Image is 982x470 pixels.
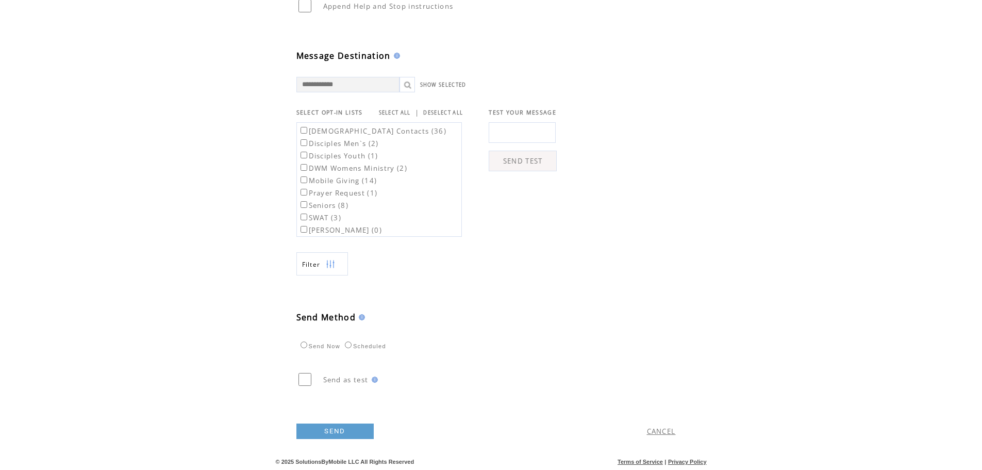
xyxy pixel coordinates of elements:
[296,109,363,116] span: SELECT OPT-IN LISTS
[415,108,419,117] span: |
[298,188,378,198] label: Prayer Request (1)
[356,314,365,320] img: help.gif
[664,459,666,465] span: |
[301,127,307,134] input: [DEMOGRAPHIC_DATA] Contacts (36)
[489,109,556,116] span: TEST YOUR MESSAGE
[296,252,348,275] a: Filter
[298,151,378,160] label: Disciples Youth (1)
[298,164,408,173] label: DWM Womens Ministry (2)
[301,214,307,220] input: SWAT (3)
[420,82,467,88] a: SHOW SELECTED
[301,176,307,183] input: Mobile Giving (14)
[369,377,378,383] img: help.gif
[379,109,411,116] a: SELECT ALL
[298,139,379,148] label: Disciples Men`s (2)
[302,260,321,269] span: Show filters
[298,343,340,349] label: Send Now
[647,427,676,436] a: CANCEL
[489,151,557,171] a: SEND TEST
[296,424,374,439] a: SEND
[301,164,307,171] input: DWM Womens Ministry (2)
[296,50,391,61] span: Message Destination
[301,189,307,196] input: Prayer Request (1)
[668,459,707,465] a: Privacy Policy
[276,459,414,465] span: © 2025 SolutionsByMobile LLC All Rights Reserved
[323,2,454,11] span: Append Help and Stop instructions
[301,226,307,233] input: [PERSON_NAME] (0)
[618,459,663,465] a: Terms of Service
[301,342,307,348] input: Send Now
[323,375,369,384] span: Send as test
[298,225,382,235] label: [PERSON_NAME] (0)
[298,176,377,185] label: Mobile Giving (14)
[326,253,335,276] img: filters.png
[301,152,307,158] input: Disciples Youth (1)
[345,342,352,348] input: Scheduled
[301,201,307,208] input: Seniors (8)
[296,312,356,323] span: Send Method
[391,53,400,59] img: help.gif
[423,109,463,116] a: DESELECT ALL
[298,213,342,222] label: SWAT (3)
[298,126,447,136] label: [DEMOGRAPHIC_DATA] Contacts (36)
[342,343,386,349] label: Scheduled
[301,139,307,146] input: Disciples Men`s (2)
[298,201,349,210] label: Seniors (8)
